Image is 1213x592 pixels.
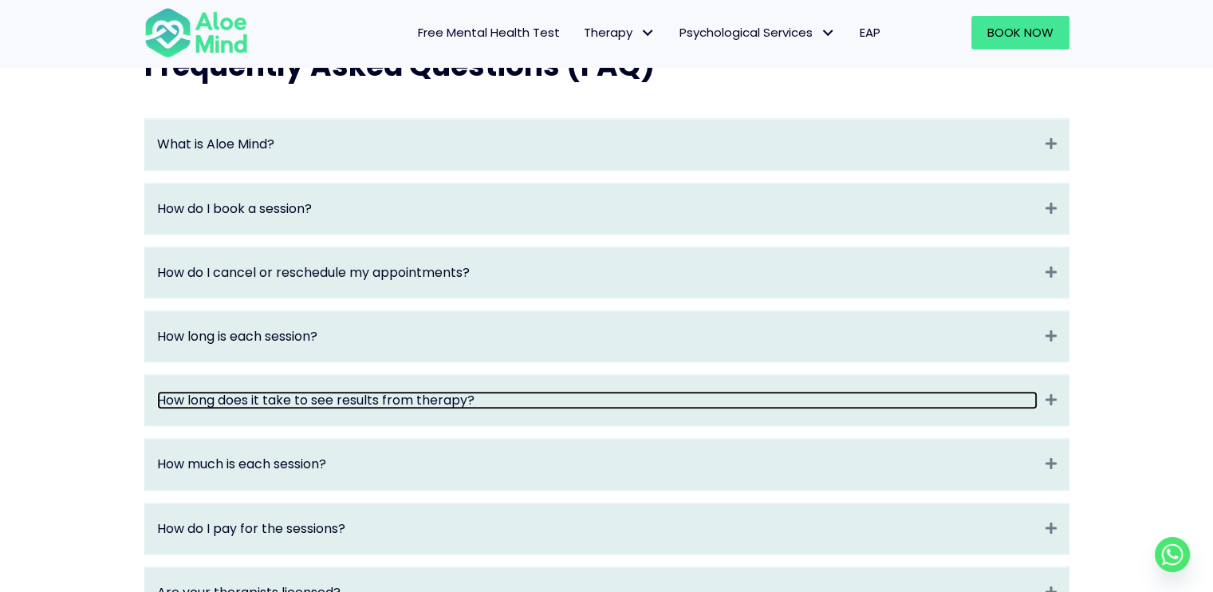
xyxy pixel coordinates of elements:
[1155,537,1190,572] a: Whatsapp
[1046,199,1057,218] i: Expand
[144,6,248,59] img: Aloe mind Logo
[971,16,1069,49] a: Book Now
[1046,455,1057,473] i: Expand
[1046,519,1057,538] i: Expand
[848,16,892,49] a: EAP
[157,327,1038,345] a: How long is each session?
[157,199,1038,218] a: How do I book a session?
[987,24,1053,41] span: Book Now
[1046,391,1057,409] i: Expand
[157,455,1038,473] a: How much is each session?
[157,263,1038,282] a: How do I cancel or reschedule my appointments?
[679,24,836,41] span: Psychological Services
[572,16,668,49] a: TherapyTherapy: submenu
[157,135,1038,153] a: What is Aloe Mind?
[1046,263,1057,282] i: Expand
[1046,327,1057,345] i: Expand
[418,24,560,41] span: Free Mental Health Test
[269,16,892,49] nav: Menu
[157,519,1038,538] a: How do I pay for the sessions?
[860,24,880,41] span: EAP
[1046,135,1057,153] i: Expand
[406,16,572,49] a: Free Mental Health Test
[668,16,848,49] a: Psychological ServicesPsychological Services: submenu
[636,22,660,45] span: Therapy: submenu
[817,22,840,45] span: Psychological Services: submenu
[584,24,656,41] span: Therapy
[157,391,1038,409] a: How long does it take to see results from therapy?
